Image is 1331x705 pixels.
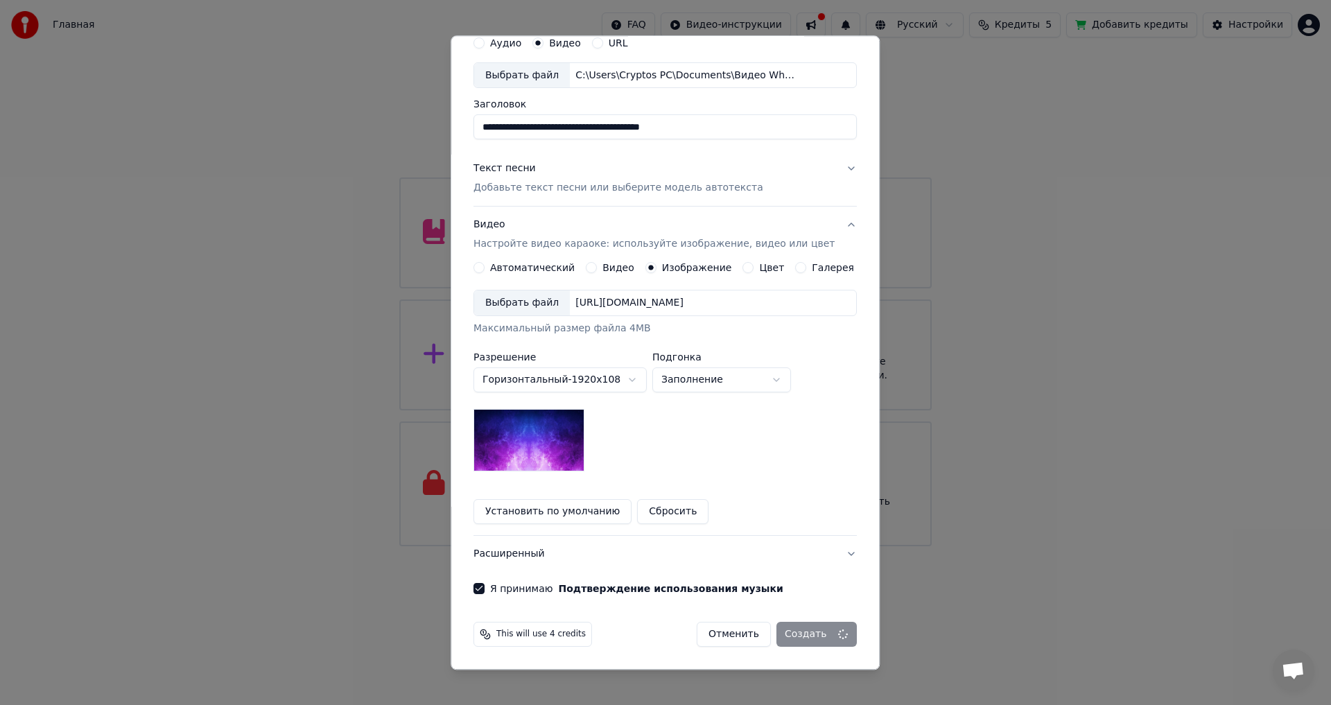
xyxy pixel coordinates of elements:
[473,537,857,573] button: Расширенный
[473,182,763,195] p: Добавьте текст песни или выберите модель автотекста
[549,38,581,48] label: Видео
[473,207,857,263] button: ВидеоНастройте видео караоке: используйте изображение, видео или цвет
[473,100,857,110] label: Заголовок
[662,263,732,273] label: Изображение
[473,322,857,336] div: Максимальный размер файла 4MB
[473,263,857,536] div: ВидеоНастройте видео караоке: используйте изображение, видео или цвет
[760,263,785,273] label: Цвет
[559,584,783,594] button: Я принимаю
[474,63,570,88] div: Выбрать файл
[473,500,632,525] button: Установить по умолчанию
[490,263,575,273] label: Автоматический
[490,584,783,594] label: Я принимаю
[609,38,628,48] label: URL
[697,623,771,647] button: Отменить
[638,500,709,525] button: Сбросить
[490,38,521,48] label: Аудио
[570,297,689,311] div: [URL][DOMAIN_NAME]
[473,238,835,252] p: Настройте видео караоке: используйте изображение, видео или цвет
[474,291,570,316] div: Выбрать файл
[602,263,634,273] label: Видео
[473,151,857,207] button: Текст песниДобавьте текст песни или выберите модель автотекста
[496,629,586,641] span: This will use 4 credits
[570,69,806,82] div: C:\Users\Cryptos PC\Documents\Видео WhatsApp [DATE] в 14.31.36_1549c721.mp4
[473,353,647,363] label: Разрешение
[652,353,791,363] label: Подгонка
[812,263,855,273] label: Галерея
[473,218,835,252] div: Видео
[473,162,536,176] div: Текст песни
